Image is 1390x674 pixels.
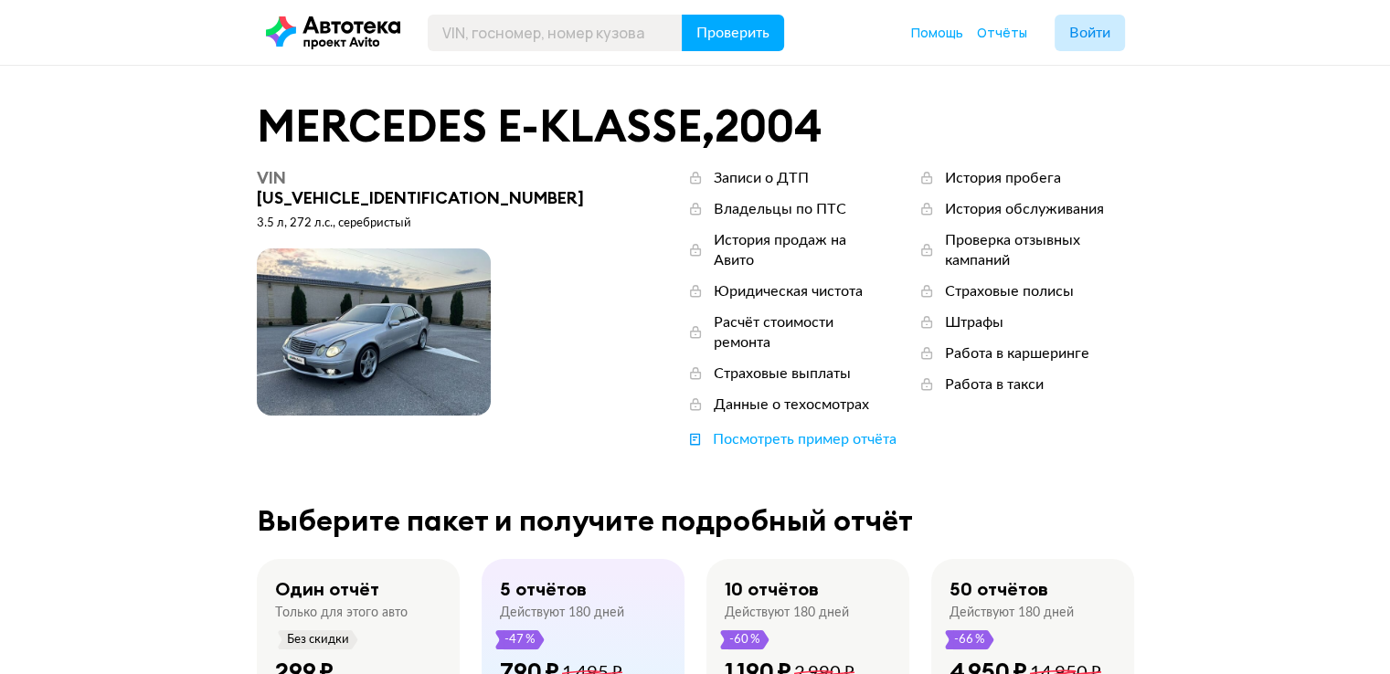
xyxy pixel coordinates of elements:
a: Отчёты [977,24,1027,42]
span: Войти [1069,26,1110,40]
a: Помощь [911,24,963,42]
div: [US_VEHICLE_IDENTIFICATION_NUMBER] [257,168,596,208]
span: -47 % [504,630,536,649]
div: 10 отчётов [725,577,819,601]
div: Записи о ДТП [714,168,809,188]
div: Действуют 180 дней [725,605,849,621]
span: -66 % [953,630,986,649]
div: 50 отчётов [950,577,1048,601]
div: Посмотреть пример отчёта [713,429,897,449]
div: Работа в такси [945,374,1044,395]
input: VIN, госномер, номер кузова [428,15,683,51]
div: Владельцы по ПТС [714,199,846,219]
div: 3.5 л, 272 л.c., серебристый [257,216,596,232]
div: Юридическая чистота [714,281,863,301]
div: Страховые полисы [945,281,1074,301]
div: Действуют 180 дней [500,605,624,621]
div: Проверка отзывных кампаний [945,230,1134,270]
a: Посмотреть пример отчёта [686,429,897,449]
button: Проверить [682,15,784,51]
span: -60 % [728,630,761,649]
span: Без скидки [286,630,350,649]
div: Штрафы [945,312,1003,332]
div: Работа в каршеринге [945,343,1089,363]
div: 5 отчётов [500,577,587,601]
div: MERCEDES E-KLASSE , 2004 [257,102,1134,150]
span: VIN [257,167,286,188]
div: Расчёт стоимости ремонта [714,312,880,353]
div: Данные о техосмотрах [714,395,869,415]
span: Проверить [696,26,769,40]
div: Выберите пакет и получите подробный отчёт [257,504,1134,537]
div: Один отчёт [275,577,379,601]
span: Отчёты [977,24,1027,41]
div: История продаж на Авито [714,230,880,270]
div: Действуют 180 дней [950,605,1074,621]
div: Только для этого авто [275,605,408,621]
div: История обслуживания [945,199,1104,219]
div: Страховые выплаты [714,363,851,384]
span: Помощь [911,24,963,41]
button: Войти [1055,15,1125,51]
div: История пробега [945,168,1061,188]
